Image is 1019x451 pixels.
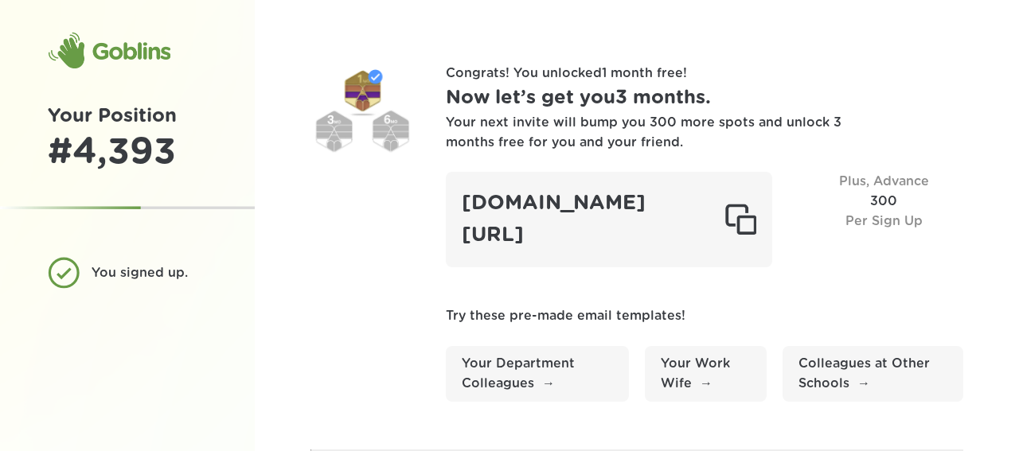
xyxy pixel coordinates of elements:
[48,102,207,131] h1: Your Position
[48,131,207,174] div: # 4,393
[839,175,929,188] span: Plus, Advance
[446,64,963,84] p: Congrats! You unlocked 1 month free !
[446,113,844,153] div: Your next invite will bump you 300 more spots and unlock 3 months free for you and your friend.
[446,172,772,266] div: [DOMAIN_NAME][URL]
[446,306,963,326] p: Try these pre-made email templates!
[804,172,963,266] div: 300
[446,84,963,113] h1: Now let’s get you 3 months .
[92,263,195,283] div: You signed up.
[645,346,767,402] a: Your Work Wife
[845,215,923,227] span: Per Sign Up
[446,346,629,402] a: Your Department Colleagues
[783,346,963,402] a: Colleagues at Other Schools
[48,32,170,70] div: Goblins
